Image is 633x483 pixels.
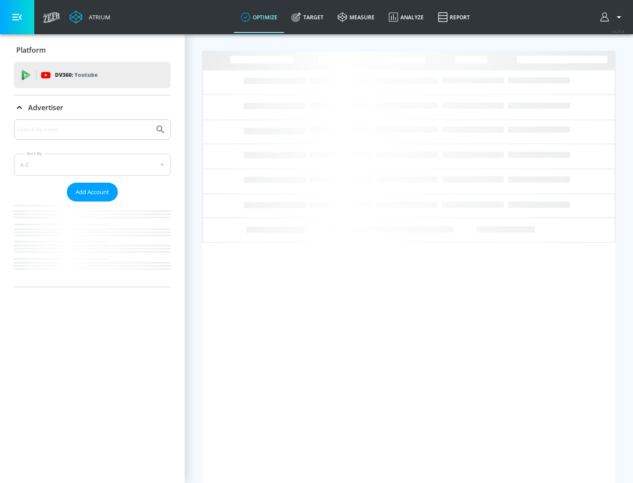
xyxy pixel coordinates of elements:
a: Analyze [382,1,431,33]
input: Search by name [18,124,151,135]
div: Platform [14,38,171,62]
div: Atrium [85,13,110,21]
a: measure [331,1,382,33]
span: v 4.25.4 [612,29,624,34]
button: Add Account [67,183,118,202]
div: Advertiser [14,95,171,120]
p: DV360: [55,70,98,80]
p: Advertiser [28,103,63,112]
a: Atrium [69,11,110,24]
a: optimize [234,1,284,33]
div: A-Z [14,154,171,176]
p: Platform [16,45,46,55]
label: Sort By [25,151,44,156]
a: Target [284,1,331,33]
div: Advertiser [14,119,171,287]
div: DV360: Youtube [14,62,171,88]
span: Add Account [76,187,109,197]
nav: list of Advertiser [14,202,171,287]
a: Report [431,1,477,33]
p: Youtube [74,70,98,79]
